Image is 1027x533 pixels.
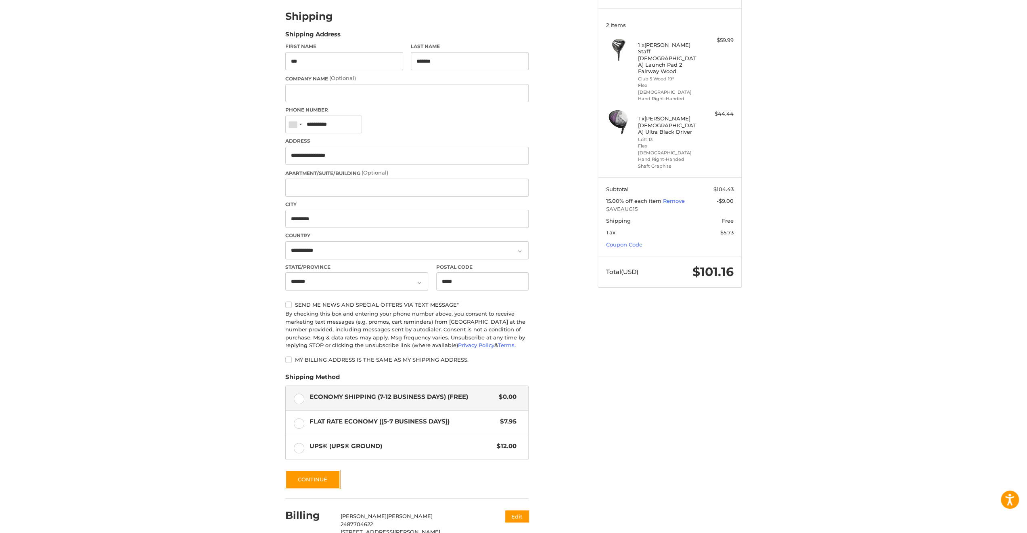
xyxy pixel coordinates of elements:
[606,22,734,28] h3: 2 Items
[638,76,700,82] li: Club 5 Wood 19°
[285,310,529,350] div: By checking this box and entering your phone number above, you consent to receive marketing text ...
[606,268,638,276] span: Total (USD)
[310,417,496,426] span: Flat Rate Economy ((5-7 Business Days))
[663,198,685,204] a: Remove
[285,201,529,208] label: City
[341,513,387,519] span: [PERSON_NAME]
[498,342,515,348] a: Terms
[285,169,529,177] label: Apartment/Suite/Building
[638,115,700,135] h4: 1 x [PERSON_NAME] [DEMOGRAPHIC_DATA] Ultra Black Driver
[606,198,663,204] span: 15.00% off each item
[493,442,517,451] span: $12.00
[722,217,734,224] span: Free
[638,82,700,95] li: Flex [DEMOGRAPHIC_DATA]
[310,392,495,402] span: Economy Shipping (7-12 Business Days) (Free)
[717,198,734,204] span: -$9.00
[285,232,529,239] label: Country
[606,217,631,224] span: Shipping
[285,356,529,363] label: My billing address is the same as my shipping address.
[436,263,529,271] label: Postal Code
[960,511,1027,533] iframe: Google Customer Reviews
[411,43,529,50] label: Last Name
[496,417,517,426] span: $7.95
[702,36,734,44] div: $59.99
[638,136,700,143] li: Loft 13
[285,301,529,308] label: Send me news and special offers via text message*
[606,241,642,248] a: Coupon Code
[606,229,615,236] span: Tax
[505,510,529,522] button: Edit
[285,470,340,489] button: Continue
[606,186,629,192] span: Subtotal
[285,10,333,23] h2: Shipping
[387,513,433,519] span: [PERSON_NAME]
[702,110,734,118] div: $44.44
[638,156,700,163] li: Hand Right-Handed
[362,169,388,176] small: (Optional)
[638,95,700,102] li: Hand Right-Handed
[285,137,529,145] label: Address
[285,106,529,114] label: Phone Number
[285,373,340,386] legend: Shipping Method
[638,42,700,74] h4: 1 x [PERSON_NAME] Staff [DEMOGRAPHIC_DATA] Launch Pad 2 Fairway Wood
[638,163,700,170] li: Shaft Graphite
[692,264,734,279] span: $101.16
[458,342,494,348] a: Privacy Policy
[329,75,356,81] small: (Optional)
[341,521,373,527] span: 2487704622
[495,392,517,402] span: $0.00
[285,509,333,522] h2: Billing
[720,229,734,236] span: $5.73
[713,186,734,192] span: $104.43
[285,30,341,43] legend: Shipping Address
[285,263,428,271] label: State/Province
[285,74,529,82] label: Company Name
[638,143,700,156] li: Flex [DEMOGRAPHIC_DATA]
[285,43,403,50] label: First Name
[310,442,493,451] span: UPS® (UPS® Ground)
[606,205,734,213] span: SAVEAUG15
